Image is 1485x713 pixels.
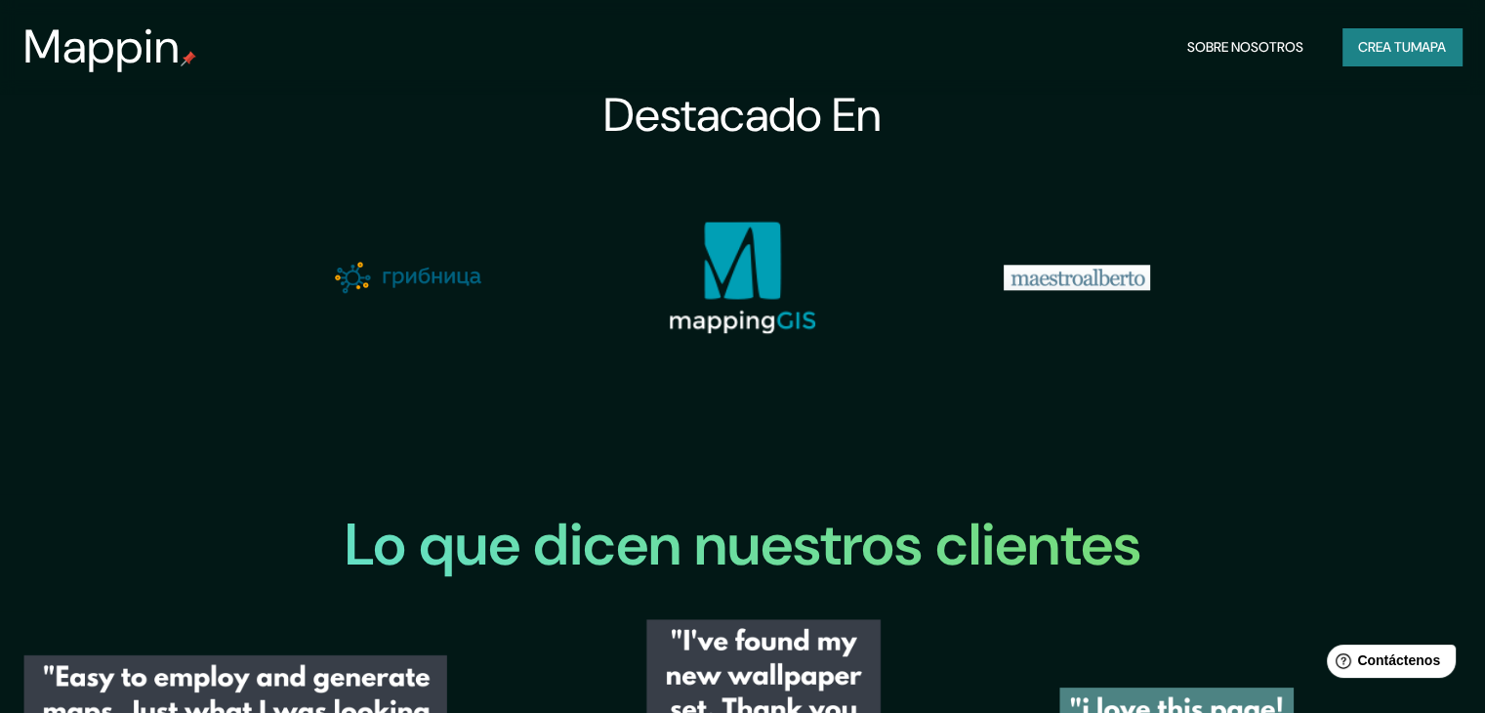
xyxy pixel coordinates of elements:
img: logotipo de mappinggis [669,221,815,334]
font: Crea tu [1358,38,1411,56]
font: mapa [1411,38,1446,56]
img: pin de mapeo [181,51,196,66]
font: Sobre nosotros [1187,38,1303,56]
button: Sobre nosotros [1179,28,1311,65]
font: Mappin [23,16,181,77]
button: Crea tumapa [1342,28,1462,65]
img: logotipo de gribnica [335,262,481,293]
iframe: Lanzador de widgets de ayuda [1311,637,1464,692]
img: logotipo de maestroalberto [1004,265,1150,290]
font: Destacado en [603,84,882,146]
font: Lo que dicen nuestros clientes [345,506,1141,583]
